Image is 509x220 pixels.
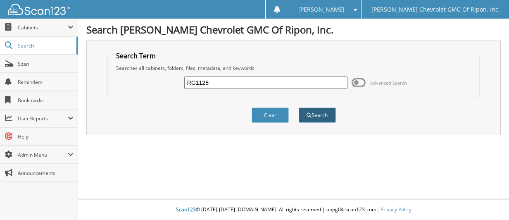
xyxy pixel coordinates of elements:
[371,7,500,12] span: [PERSON_NAME] Chevrolet GMC Of Ripon, Inc.
[252,108,289,123] button: Clear
[18,170,74,177] span: Announcements
[18,97,74,104] span: Bookmarks
[18,79,74,86] span: Reminders
[176,206,196,213] span: Scan123
[78,200,509,220] div: © [DATE]-[DATE] [DOMAIN_NAME]. All rights reserved | appg04-scan123-com |
[8,4,70,15] img: scan123-logo-white.svg
[299,108,336,123] button: Search
[18,151,68,158] span: Admin Menu
[18,133,74,140] span: Help
[18,24,68,31] span: Cabinets
[112,65,475,72] div: Searches all cabinets, folders, files, metadata, and keywords
[298,7,345,12] span: [PERSON_NAME]
[468,180,509,220] iframe: Chat Widget
[18,115,68,122] span: User Reports
[18,42,72,49] span: Search
[381,206,411,213] a: Privacy Policy
[370,80,407,86] span: Advanced Search
[86,23,501,36] h1: Search [PERSON_NAME] Chevrolet GMC Of Ripon, Inc.
[112,51,160,60] legend: Search Term
[18,60,74,67] span: Scan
